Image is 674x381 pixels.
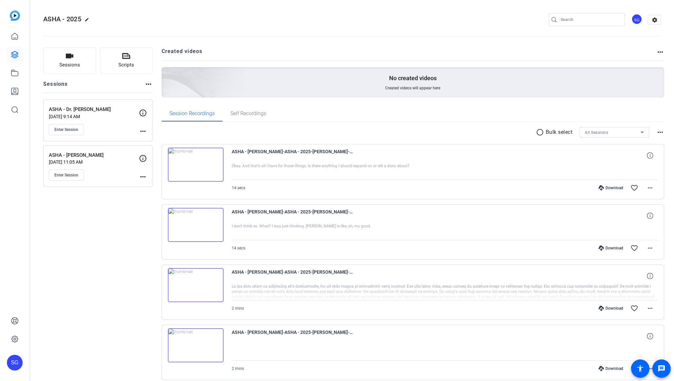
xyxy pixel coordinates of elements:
[646,244,654,252] mat-icon: more_horiz
[88,2,245,144] img: Creted videos background
[595,366,626,371] div: Download
[656,48,664,56] mat-icon: more_horiz
[230,111,266,116] span: Self Recordings
[232,208,353,224] span: ASHA - [PERSON_NAME]-ASHA - 2025-[PERSON_NAME]-Chrome-2025-09-15-10-20-59-589-0
[85,17,92,25] mat-icon: edit
[49,170,84,181] button: Enter Session
[232,328,353,344] span: ASHA - [PERSON_NAME]-ASHA - 2025-[PERSON_NAME]-Chrome-2025-09-15-10-18-49-439-0
[49,114,139,119] p: [DATE] 9:14 AM
[648,15,661,25] mat-icon: settings
[658,365,665,372] mat-icon: message
[59,61,80,69] span: Sessions
[139,173,147,181] mat-icon: more_horiz
[49,106,139,113] p: ASHA - Dr. [PERSON_NAME]
[100,47,153,74] button: Scripts
[646,184,654,192] mat-icon: more_horiz
[561,16,620,24] input: Search
[546,128,573,136] p: Bulk select
[54,127,78,132] span: Enter Session
[595,185,626,190] div: Download
[168,208,224,242] img: thumb-nail
[630,244,638,252] mat-icon: favorite_border
[43,15,81,23] span: ASHA - 2025
[585,130,608,135] span: All Sessions
[630,184,638,192] mat-icon: favorite_border
[631,14,642,25] div: SG
[595,306,626,311] div: Download
[43,47,96,74] button: Sessions
[232,148,353,163] span: ASHA - [PERSON_NAME]-ASHA - 2025-[PERSON_NAME]-Chrome-2025-09-15-10-20-59-589-1
[232,186,245,190] span: 14 secs
[49,152,139,159] p: ASHA - [PERSON_NAME]
[232,268,353,284] span: ASHA - [PERSON_NAME]-ASHA - 2025-[PERSON_NAME]-Chrome-2025-09-15-10-18-49-439-1
[49,124,84,135] button: Enter Session
[595,245,626,251] div: Download
[43,80,68,93] h2: Sessions
[162,47,657,60] h2: Created videos
[630,304,638,312] mat-icon: favorite_border
[7,355,23,371] div: SG
[630,365,638,372] mat-icon: favorite_border
[656,128,664,136] mat-icon: more_horiz
[385,85,440,91] span: Created videos will appear here
[232,246,245,250] span: 14 secs
[54,172,78,178] span: Enter Session
[389,74,437,82] p: No created videos
[168,268,224,302] img: thumb-nail
[631,14,643,25] ngx-avatar: Scott Grant
[145,80,152,88] mat-icon: more_horiz
[139,127,147,135] mat-icon: more_horiz
[536,128,546,136] mat-icon: radio_button_unchecked
[232,306,244,311] span: 2 mins
[646,365,654,372] mat-icon: more_horiz
[636,365,644,372] mat-icon: accessibility
[10,10,20,21] img: blue-gradient.svg
[232,366,244,371] span: 2 mins
[169,111,215,116] span: Session Recordings
[168,328,224,362] img: thumb-nail
[49,159,139,165] p: [DATE] 11:05 AM
[168,148,224,182] img: thumb-nail
[118,61,134,69] span: Scripts
[646,304,654,312] mat-icon: more_horiz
